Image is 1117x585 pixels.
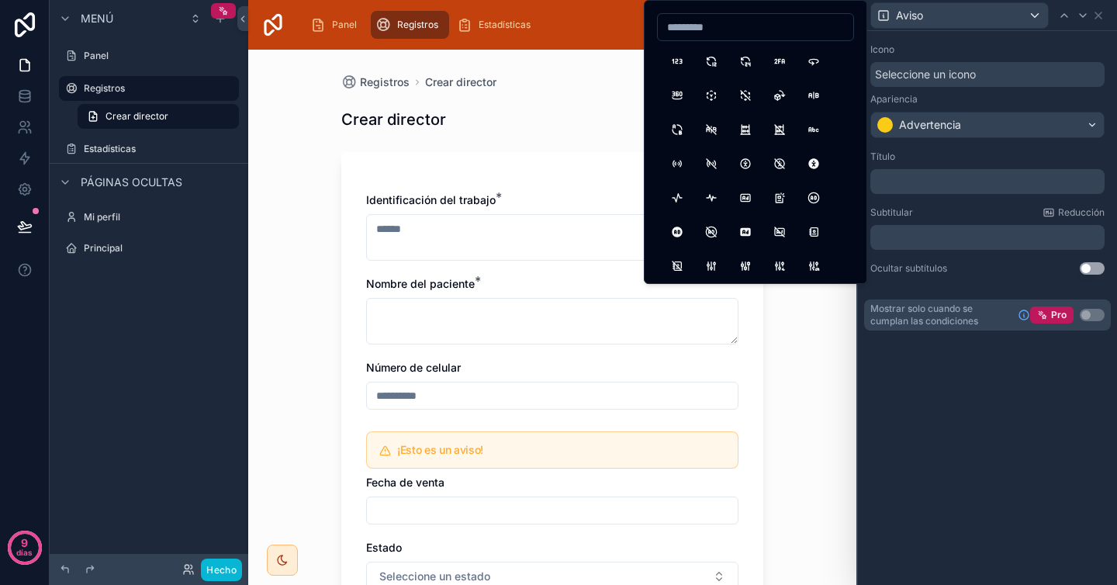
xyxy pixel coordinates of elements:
[306,11,368,39] a: Panel
[379,569,490,583] font: Seleccione un estado
[800,47,828,75] button: 360
[1058,206,1105,218] font: Reducción
[452,11,541,39] a: Estadísticas
[731,184,759,212] button: Ad
[1051,309,1067,320] font: Pro
[21,536,28,549] font: 9
[366,476,444,489] font: Fecha de venta
[59,43,239,68] a: Panel
[397,19,438,30] font: Registros
[870,43,894,55] font: Icono
[81,175,182,189] font: Páginas ocultas
[731,252,759,280] button: AdjustmentsAlt
[78,104,239,129] a: Crear director
[366,277,475,290] font: Nombre del paciente
[766,81,794,109] button: 3dRotate
[697,81,725,109] button: 3dCubeSphere
[896,9,923,22] font: Aviso
[397,443,483,456] font: ¡Esto es un aviso!
[766,150,794,178] button: AccessibleOff
[261,12,285,37] img: Logotipo de la aplicación
[425,75,496,88] font: Crear director
[298,8,760,42] div: contenido desplazable
[800,252,828,280] button: AdjustmentsCancel
[1043,206,1105,219] a: Reducción
[663,252,691,280] button: AddressBookOff
[16,548,33,557] font: días
[766,184,794,212] button: Ad2
[59,205,239,230] a: Mi perfil
[697,47,725,75] button: 12Hours
[84,50,109,61] font: Panel
[870,225,1105,250] div: contenido desplazable
[731,81,759,109] button: 3dCubeSphereOff
[397,445,725,455] h5: ¡Esto es un aviso!
[766,47,794,75] button: 2fa
[59,236,239,261] a: Principal
[766,252,794,280] button: AdjustmentsBolt
[663,184,691,212] button: Activity
[800,184,828,212] button: AdCircle
[663,81,691,109] button: 360View
[870,2,1049,29] button: Aviso
[870,303,978,327] font: Mostrar solo cuando se cumplan las condiciones
[731,218,759,246] button: AdFilled
[663,116,691,144] button: AB2
[366,541,402,554] font: Estado
[341,74,410,90] a: Registros
[105,110,168,122] font: Crear director
[663,47,691,75] button: 123
[201,559,242,581] button: Hecho
[479,19,531,30] font: Estadísticas
[800,81,828,109] button: AB
[84,143,136,154] font: Estadísticas
[697,184,725,212] button: ActivityHeartbeat
[870,151,895,162] font: Título
[371,11,449,39] a: Registros
[697,150,725,178] button: AccessPointOff
[663,218,691,246] button: AdCircleFilled
[425,74,496,90] a: Crear director
[800,218,828,246] button: AddressBook
[800,116,828,144] button: Abc
[697,252,725,280] button: Adjustments
[800,150,828,178] button: AccessibleOffFilled
[731,150,759,178] button: Accessible
[697,116,725,144] button: ABOff
[766,116,794,144] button: AbacusOff
[341,110,446,129] font: Crear director
[206,564,237,576] font: Hecho
[731,47,759,75] button: 24Hours
[366,193,496,206] font: Identificación del trabajo
[766,218,794,246] button: AdOff
[332,19,357,30] font: Panel
[870,112,1105,138] button: Advertencia
[875,67,976,81] font: Seleccione un icono
[84,242,123,254] font: Principal
[870,262,947,274] font: Ocultar subtítulos
[366,361,461,374] font: Número de celular
[59,137,239,161] a: Estadísticas
[663,150,691,178] button: AccessPoint
[870,206,913,218] font: Subtitular
[870,169,1105,194] div: contenido desplazable
[360,75,410,88] font: Registros
[84,82,125,94] font: Registros
[59,76,239,101] a: Registros
[697,218,725,246] button: AdCircleOff
[81,12,113,25] font: Menú
[731,116,759,144] button: Abacus
[84,211,120,223] font: Mi perfil
[899,118,961,131] font: Advertencia
[870,93,918,105] font: Apariencia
